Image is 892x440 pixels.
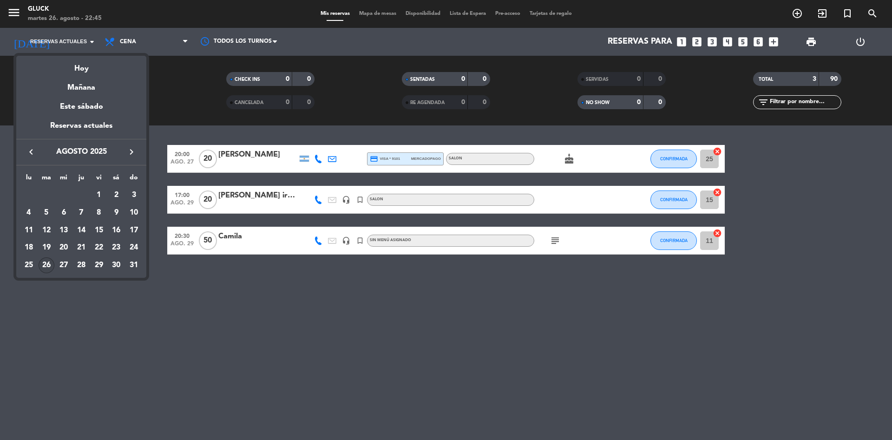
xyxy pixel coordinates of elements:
div: 31 [126,257,142,273]
div: 29 [91,257,107,273]
td: 17 de agosto de 2025 [125,222,143,239]
td: AGO. [20,186,90,204]
div: 30 [108,257,124,273]
td: 7 de agosto de 2025 [72,204,90,222]
div: Hoy [16,56,146,75]
td: 23 de agosto de 2025 [108,239,125,256]
td: 18 de agosto de 2025 [20,239,38,256]
td: 20 de agosto de 2025 [55,239,72,256]
td: 6 de agosto de 2025 [55,204,72,222]
div: 20 [56,240,72,256]
td: 14 de agosto de 2025 [72,222,90,239]
button: keyboard_arrow_right [123,146,140,158]
div: 21 [73,240,89,256]
td: 28 de agosto de 2025 [72,256,90,274]
i: keyboard_arrow_left [26,146,37,158]
th: miércoles [55,172,72,187]
div: 1 [91,187,107,203]
div: 13 [56,223,72,238]
td: 31 de agosto de 2025 [125,256,143,274]
td: 2 de agosto de 2025 [108,186,125,204]
div: 9 [108,205,124,221]
td: 26 de agosto de 2025 [38,256,55,274]
td: 29 de agosto de 2025 [90,256,108,274]
div: 23 [108,240,124,256]
th: lunes [20,172,38,187]
td: 9 de agosto de 2025 [108,204,125,222]
div: 7 [73,205,89,221]
td: 22 de agosto de 2025 [90,239,108,256]
div: 4 [21,205,37,221]
div: Reservas actuales [16,120,146,139]
div: 18 [21,240,37,256]
div: 28 [73,257,89,273]
th: sábado [108,172,125,187]
div: 12 [39,223,54,238]
th: viernes [90,172,108,187]
td: 21 de agosto de 2025 [72,239,90,256]
td: 1 de agosto de 2025 [90,186,108,204]
i: keyboard_arrow_right [126,146,137,158]
div: 8 [91,205,107,221]
td: 4 de agosto de 2025 [20,204,38,222]
div: Mañana [16,75,146,94]
div: 10 [126,205,142,221]
td: 19 de agosto de 2025 [38,239,55,256]
div: 27 [56,257,72,273]
td: 27 de agosto de 2025 [55,256,72,274]
div: 5 [39,205,54,221]
td: 15 de agosto de 2025 [90,222,108,239]
td: 11 de agosto de 2025 [20,222,38,239]
td: 12 de agosto de 2025 [38,222,55,239]
td: 5 de agosto de 2025 [38,204,55,222]
td: 30 de agosto de 2025 [108,256,125,274]
span: agosto 2025 [39,146,123,158]
div: 24 [126,240,142,256]
td: 25 de agosto de 2025 [20,256,38,274]
div: 14 [73,223,89,238]
div: Este sábado [16,94,146,120]
th: jueves [72,172,90,187]
div: 15 [91,223,107,238]
button: keyboard_arrow_left [23,146,39,158]
td: 8 de agosto de 2025 [90,204,108,222]
td: 16 de agosto de 2025 [108,222,125,239]
div: 2 [108,187,124,203]
td: 10 de agosto de 2025 [125,204,143,222]
td: 24 de agosto de 2025 [125,239,143,256]
div: 26 [39,257,54,273]
div: 22 [91,240,107,256]
th: martes [38,172,55,187]
td: 13 de agosto de 2025 [55,222,72,239]
div: 17 [126,223,142,238]
div: 16 [108,223,124,238]
div: 19 [39,240,54,256]
th: domingo [125,172,143,187]
td: 3 de agosto de 2025 [125,186,143,204]
div: 6 [56,205,72,221]
div: 3 [126,187,142,203]
div: 11 [21,223,37,238]
div: 25 [21,257,37,273]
